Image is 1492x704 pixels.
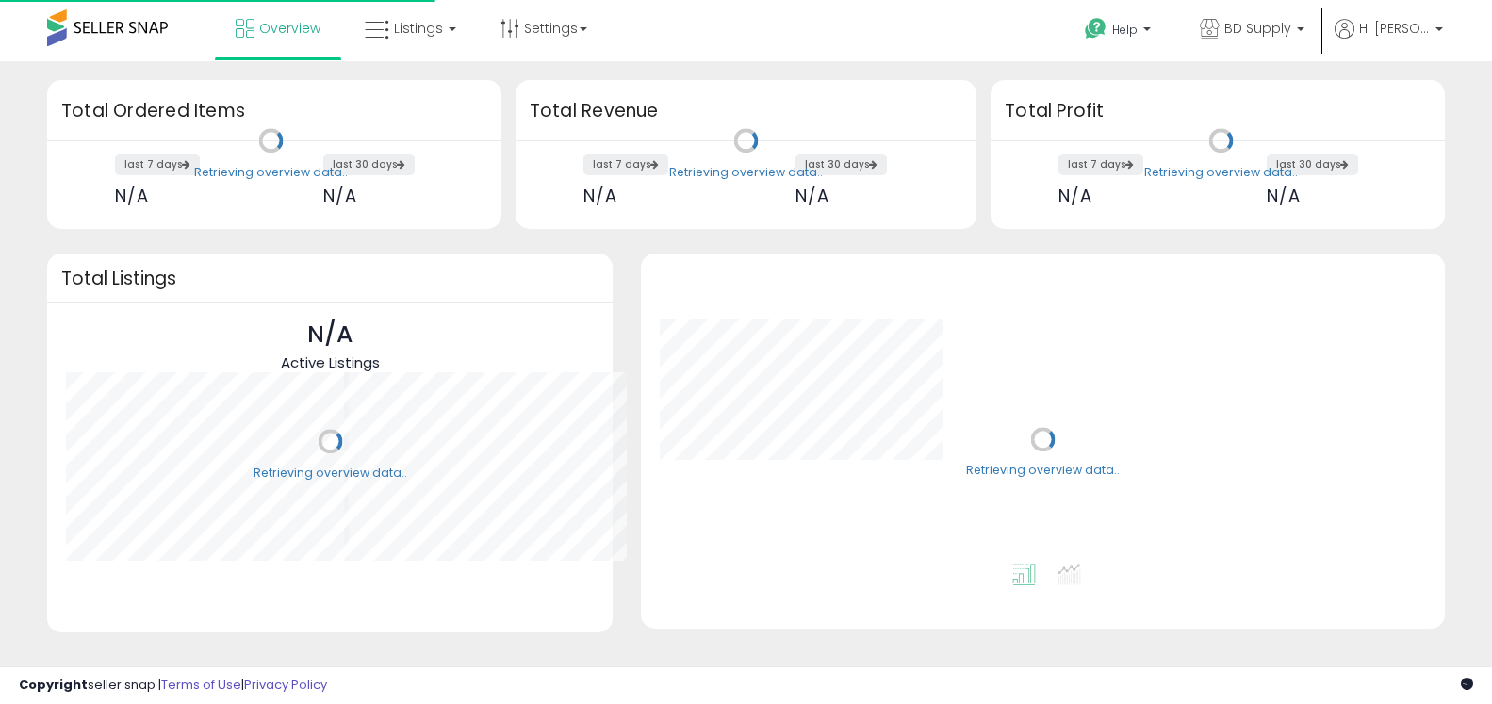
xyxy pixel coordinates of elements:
i: Get Help [1084,17,1107,41]
strong: Copyright [19,676,88,694]
a: Terms of Use [161,676,241,694]
div: Retrieving overview data.. [194,164,348,181]
div: Retrieving overview data.. [254,465,407,482]
span: Overview [259,19,320,38]
span: Listings [394,19,443,38]
span: Hi [PERSON_NAME] [1359,19,1430,38]
a: Hi [PERSON_NAME] [1335,19,1443,61]
div: seller snap | | [19,677,327,695]
a: Privacy Policy [244,676,327,694]
div: Retrieving overview data.. [1144,164,1298,181]
span: Help [1112,22,1138,38]
div: Retrieving overview data.. [669,164,823,181]
span: BD Supply [1224,19,1291,38]
a: Help [1070,3,1170,61]
div: Retrieving overview data.. [966,463,1120,480]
